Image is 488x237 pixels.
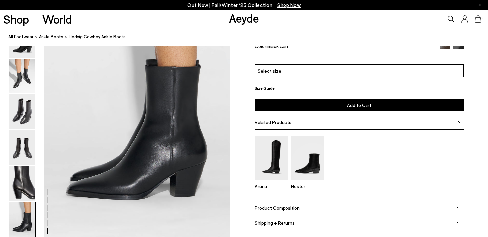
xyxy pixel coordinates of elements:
span: Select size [258,67,281,74]
span: 1 [481,17,485,21]
p: Out Now | Fall/Winter ‘25 Collection [187,1,301,9]
a: All Footwear [8,33,34,40]
a: Shop [3,13,29,25]
span: Related Products [255,119,291,125]
img: Aruna Leather Knee-High Cowboy Boots [255,136,288,180]
span: Add to Cart [347,102,371,108]
a: World [42,13,72,25]
a: ankle boots [39,33,63,40]
a: 1 [475,15,481,23]
span: ankle boots [39,34,63,39]
span: Navigate to /collections/new-in [277,2,301,8]
p: Aruna [255,183,288,189]
a: Aruna Leather Knee-High Cowboy Boots Aruna [255,175,288,189]
img: Hedvig Cowboy Ankle Boots - Image 6 [9,202,35,237]
span: Shipping + Returns [255,220,295,225]
button: Add to Cart [255,99,464,111]
a: Aeyde [229,11,259,25]
button: Size Guide [255,84,275,92]
a: Hester Ankle Boots Hester [291,175,324,189]
span: Product Composition [255,205,300,210]
nav: breadcrumb [8,28,488,46]
img: svg%3E [457,221,460,224]
img: Hedvig Cowboy Ankle Boots - Image 2 [9,59,35,93]
span: Hedvig Cowboy Ankle Boots [69,33,126,40]
img: svg%3E [457,120,460,124]
img: svg%3E [457,206,460,209]
p: Hester [291,183,324,189]
img: Hedvig Cowboy Ankle Boots - Image 5 [9,166,35,201]
img: Hester Ankle Boots [291,136,324,180]
img: svg%3E [457,70,461,74]
img: Hedvig Cowboy Ankle Boots - Image 4 [9,130,35,165]
div: Color: [255,43,433,51]
img: Hedvig Cowboy Ankle Boots - Image 3 [9,94,35,129]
